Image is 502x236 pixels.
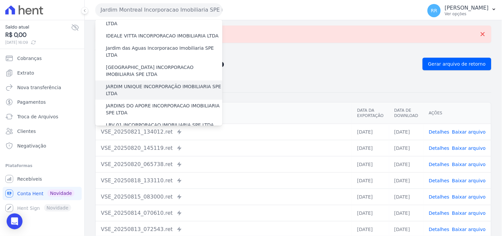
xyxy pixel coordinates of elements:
[101,177,346,185] div: VSE_20250818_133110.ret
[3,172,82,186] a: Recebíveis
[429,146,449,151] a: Detalhes
[352,124,389,140] td: [DATE]
[452,194,486,200] a: Baixar arquivo
[389,140,424,156] td: [DATE]
[389,172,424,189] td: [DATE]
[95,48,491,55] nav: Breadcrumb
[17,143,46,149] span: Negativação
[452,178,486,183] a: Baixar arquivo
[389,124,424,140] td: [DATE]
[17,190,43,197] span: Conta Hent
[96,102,352,124] th: Arquivo
[17,55,42,62] span: Cobranças
[95,59,417,69] h2: Exportações de Retorno
[47,190,74,197] span: Novidade
[452,129,486,135] a: Baixar arquivo
[3,52,82,65] a: Cobranças
[101,160,346,168] div: VSE_20250820_065738.ret
[352,189,389,205] td: [DATE]
[3,125,82,138] a: Clientes
[101,225,346,233] div: VSE_20250813_072543.ret
[17,113,58,120] span: Troca de Arquivos
[352,102,389,124] th: Data da Exportação
[429,178,449,183] a: Detalhes
[5,30,71,39] span: R$ 0,00
[352,205,389,221] td: [DATE]
[389,102,424,124] th: Data de Download
[5,52,79,215] nav: Sidebar
[422,1,502,20] button: RR [PERSON_NAME] Ver opções
[17,99,46,105] span: Pagamentos
[3,81,82,94] a: Nova transferência
[106,102,222,116] label: JARDINS DO APORE INCORPORACAO IMOBILIARIA SPE LTDA
[3,110,82,123] a: Troca de Arquivos
[429,227,449,232] a: Detalhes
[101,144,346,152] div: VSE_20250820_145119.ret
[428,61,486,67] span: Gerar arquivo de retorno
[352,156,389,172] td: [DATE]
[17,84,61,91] span: Nova transferência
[352,172,389,189] td: [DATE]
[389,156,424,172] td: [DATE]
[101,128,346,136] div: VSE_20250821_134012.ret
[445,5,489,11] p: [PERSON_NAME]
[429,194,449,200] a: Detalhes
[3,139,82,152] a: Negativação
[429,129,449,135] a: Detalhes
[106,83,222,97] label: JARDIM UNIQUE INCORPORAÇÃO IMOBILIARIA SPE LTDA
[445,11,489,17] p: Ver opções
[452,162,486,167] a: Baixar arquivo
[3,187,82,200] a: Conta Hent Novidade
[17,176,42,182] span: Recebíveis
[106,64,222,78] label: [GEOGRAPHIC_DATA] INCORPORACAO IMOBILIARIA SPE LTDA
[429,210,449,216] a: Detalhes
[423,58,491,70] a: Gerar arquivo de retorno
[101,193,346,201] div: VSE_20250815_083000.ret
[106,45,222,59] label: Jardim das Aguas Incorporacao Imobiliaria SPE LTDA
[17,128,36,135] span: Clientes
[5,24,71,30] span: Saldo atual
[389,189,424,205] td: [DATE]
[106,122,214,129] label: LRV 01 INCORPORACAO IMOBILIARIA SPE LTDA
[3,95,82,109] a: Pagamentos
[101,209,346,217] div: VSE_20250814_070610.ret
[5,162,79,170] div: Plataformas
[352,140,389,156] td: [DATE]
[452,227,486,232] a: Baixar arquivo
[3,66,82,80] a: Extrato
[95,3,222,17] button: Jardim Montreal Incorporacao Imobiliaria SPE LTDA
[452,146,486,151] a: Baixar arquivo
[17,70,34,76] span: Extrato
[106,32,218,39] label: IDEALE VITTA INCORPORACAO IMOBILIARIA LTDA
[431,8,437,13] span: RR
[5,39,71,45] span: [DATE] 16:09
[452,210,486,216] a: Baixar arquivo
[106,13,222,27] label: IDEALE PREMIUM INCORPORACAO IMOBILIARIA LTDA
[429,162,449,167] a: Detalhes
[424,102,491,124] th: Ações
[7,213,23,229] div: Open Intercom Messenger
[389,205,424,221] td: [DATE]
